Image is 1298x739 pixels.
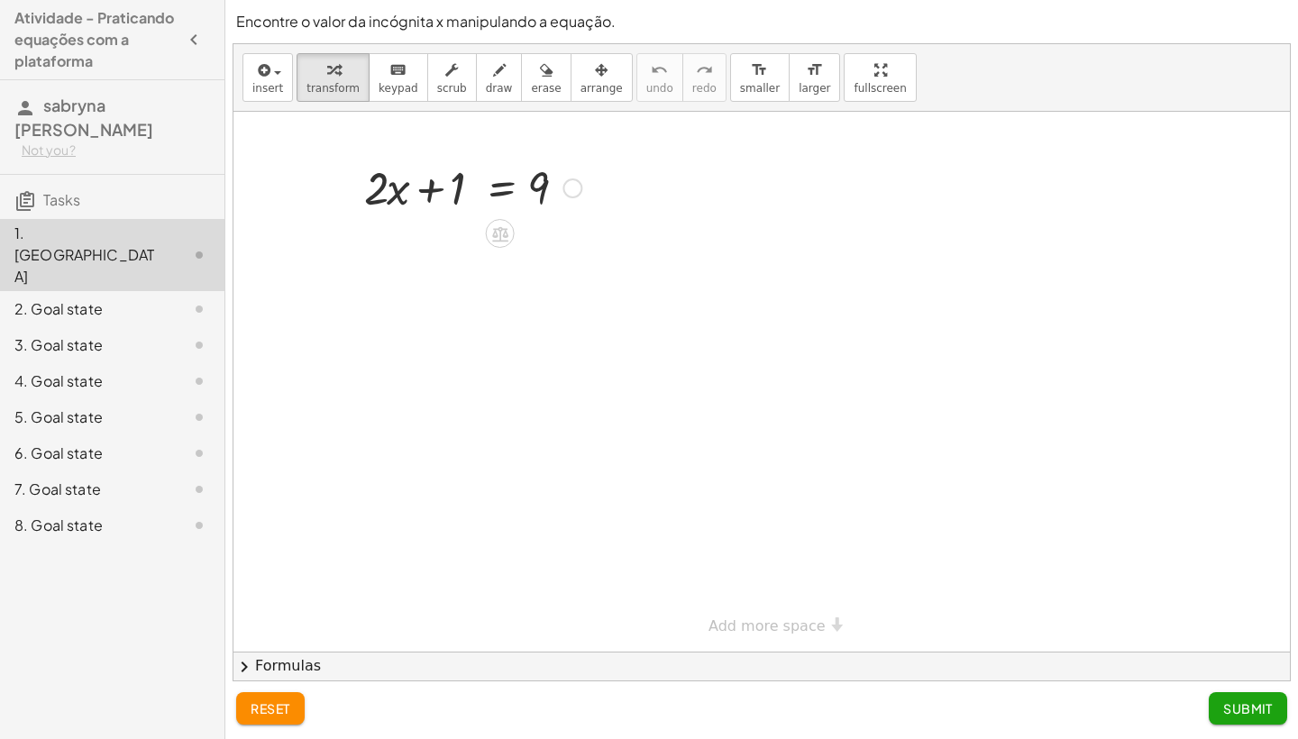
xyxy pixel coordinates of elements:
[571,53,633,102] button: arrange
[580,82,623,95] span: arrange
[297,53,370,102] button: transform
[369,53,428,102] button: keyboardkeypad
[708,617,826,634] span: Add more space
[43,190,80,209] span: Tasks
[389,59,407,81] i: keyboard
[751,59,768,81] i: format_size
[252,82,283,95] span: insert
[188,515,210,536] i: Task not started.
[646,82,673,95] span: undo
[692,82,717,95] span: redo
[789,53,840,102] button: format_sizelarger
[188,442,210,464] i: Task not started.
[651,59,668,81] i: undo
[14,406,160,428] div: 5. Goal state
[379,82,418,95] span: keypad
[188,479,210,500] i: Task not started.
[806,59,823,81] i: format_size
[730,53,790,102] button: format_sizesmaller
[854,82,906,95] span: fullscreen
[486,219,515,248] div: Apply the same math to both sides of the equation
[476,53,523,102] button: draw
[636,53,683,102] button: undoundo
[236,11,1287,32] p: Encontre o valor da incógnita x manipulando a equação.
[531,82,561,95] span: erase
[236,692,305,725] button: reset
[188,334,210,356] i: Task not started.
[14,479,160,500] div: 7. Goal state
[14,442,160,464] div: 6. Goal state
[740,82,780,95] span: smaller
[437,82,467,95] span: scrub
[682,53,727,102] button: redoredo
[188,244,210,266] i: Task not started.
[14,223,160,287] div: 1. [GEOGRAPHIC_DATA]
[306,82,360,95] span: transform
[486,82,513,95] span: draw
[14,298,160,320] div: 2. Goal state
[251,700,290,716] span: reset
[14,7,178,72] h4: Atividade - Praticando equações com a plataforma
[14,515,160,536] div: 8. Goal state
[1209,692,1287,725] button: Submit
[188,298,210,320] i: Task not started.
[233,652,1290,680] button: chevron_rightFormulas
[844,53,916,102] button: fullscreen
[233,656,255,678] span: chevron_right
[188,406,210,428] i: Task not started.
[242,53,293,102] button: insert
[427,53,477,102] button: scrub
[521,53,571,102] button: erase
[14,95,153,140] span: sabryna [PERSON_NAME]
[696,59,713,81] i: redo
[799,82,830,95] span: larger
[1223,700,1273,716] span: Submit
[188,370,210,392] i: Task not started.
[14,370,160,392] div: 4. Goal state
[14,334,160,356] div: 3. Goal state
[22,141,210,160] div: Not you?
